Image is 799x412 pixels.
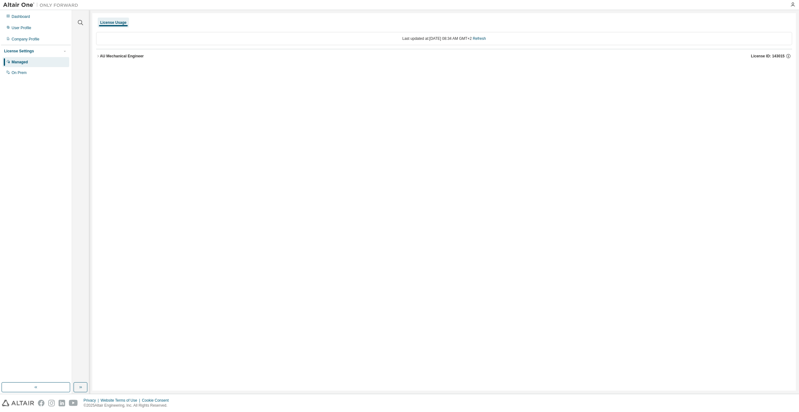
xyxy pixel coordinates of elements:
img: altair_logo.svg [2,400,34,406]
img: youtube.svg [69,400,78,406]
span: License ID: 143015 [751,54,785,59]
div: Last updated at: [DATE] 08:34 AM GMT+2 [96,32,792,45]
img: instagram.svg [48,400,55,406]
img: facebook.svg [38,400,44,406]
div: Dashboard [12,14,30,19]
div: Privacy [84,398,101,403]
div: Cookie Consent [142,398,172,403]
div: AU Mechanical Engineer [100,54,144,59]
div: License Usage [100,20,126,25]
div: License Settings [4,49,34,54]
div: Managed [12,60,28,65]
div: Website Terms of Use [101,398,142,403]
img: linkedin.svg [59,400,65,406]
div: User Profile [12,25,31,30]
div: On Prem [12,70,27,75]
div: Company Profile [12,37,39,42]
p: © 2025 Altair Engineering, Inc. All Rights Reserved. [84,403,173,408]
a: Refresh [473,36,486,41]
img: Altair One [3,2,81,8]
button: AU Mechanical EngineerLicense ID: 143015 [96,49,792,63]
